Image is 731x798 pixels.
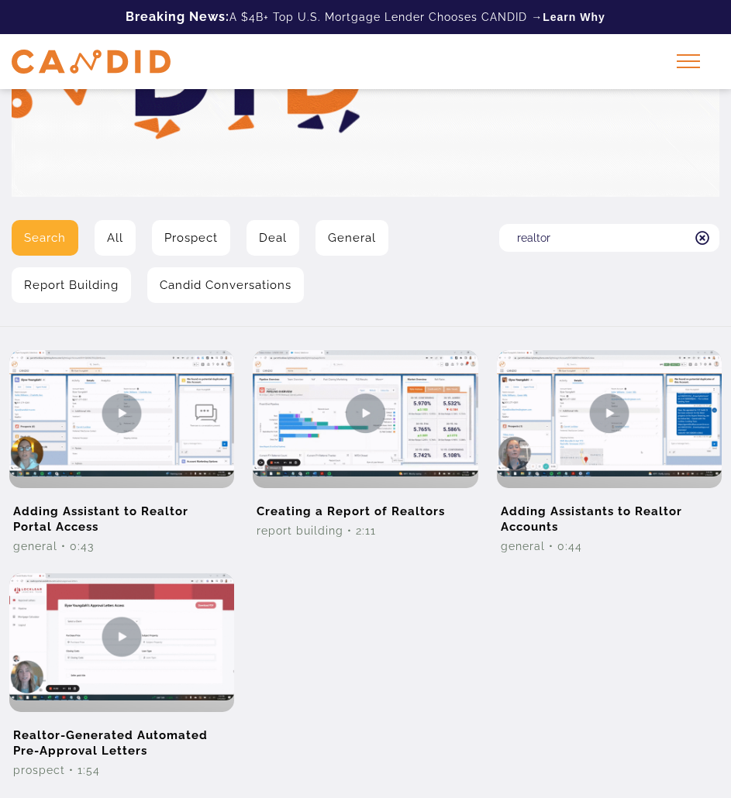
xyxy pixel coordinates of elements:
h2: Adding Assistants to Realtor Accounts [497,488,722,538]
h2: Creating a Report of Realtors [253,488,478,523]
a: General [316,220,388,256]
img: CANDID APP [12,50,171,74]
div: Prospect • 1:54 [9,762,234,778]
img: Adding Assistant to Realtor Portal Access Video [9,350,234,476]
div: General • 0:43 [9,538,234,554]
a: Deal [247,220,299,256]
a: Candid Conversations [147,267,304,303]
h2: Realtor-Generated Automated Pre-Approval Letters [9,712,234,762]
div: General • 0:44 [497,538,722,554]
img: Realtor-Generated Automated Pre-Approval Letters Video [9,573,234,700]
a: All [95,220,136,256]
b: Breaking News: [126,9,229,24]
a: Learn Why [543,9,605,25]
img: Creating a Report of Realtors Video [253,350,478,476]
div: Report Building • 2:11 [253,523,478,538]
h2: Adding Assistant to Realtor Portal Access [9,488,234,538]
a: Prospect [152,220,230,256]
a: Report Building [12,267,131,303]
img: Adding Assistants to Realtor Accounts Video [497,350,722,476]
